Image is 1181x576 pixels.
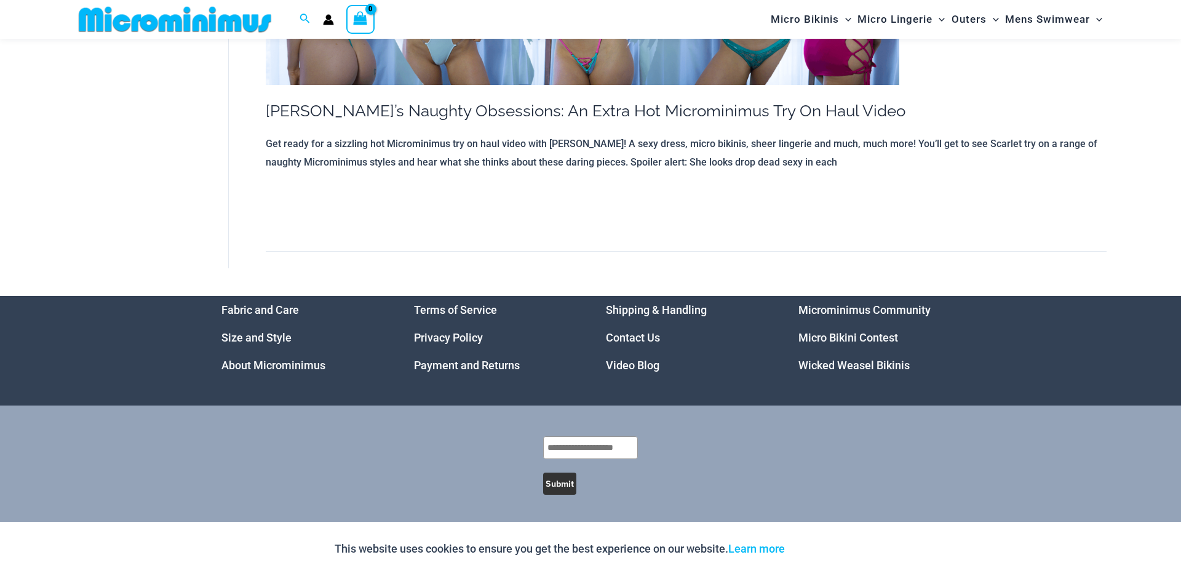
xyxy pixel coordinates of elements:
[266,135,1107,171] p: Get ready for a sizzling hot Microminimus try on haul video with [PERSON_NAME]! A sexy dress, mic...
[221,303,299,316] a: Fabric and Care
[768,4,854,35] a: Micro BikinisMenu ToggleMenu Toggle
[728,542,785,555] a: Learn more
[794,534,846,564] button: Accept
[323,14,334,25] a: Account icon link
[414,296,576,379] nav: Menu
[414,331,483,344] a: Privacy Policy
[221,296,383,379] nav: Menu
[606,296,768,379] aside: Footer Widget 3
[1005,4,1090,35] span: Mens Swimwear
[1002,4,1105,35] a: Mens SwimwearMenu ToggleMenu Toggle
[414,359,520,372] a: Payment and Returns
[857,4,932,35] span: Micro Lingerie
[266,102,905,120] a: [PERSON_NAME]’s Naughty Obsessions: An Extra Hot Microminimus Try On Haul Video
[798,331,898,344] a: Micro Bikini Contest
[414,296,576,379] aside: Footer Widget 2
[952,4,987,35] span: Outers
[766,2,1107,37] nav: Site Navigation
[606,359,659,372] a: Video Blog
[606,303,707,316] a: Shipping & Handling
[839,4,851,35] span: Menu Toggle
[221,359,325,372] a: About Microminimus
[948,4,1002,35] a: OutersMenu ToggleMenu Toggle
[221,331,292,344] a: Size and Style
[543,473,576,495] button: Submit
[798,296,960,379] aside: Footer Widget 4
[266,188,346,220] a: Watch Video
[606,331,660,344] a: Contact Us
[798,303,931,316] a: Microminimus Community
[606,296,768,379] nav: Menu
[932,4,945,35] span: Menu Toggle
[300,12,311,27] a: Search icon link
[798,359,910,372] a: Wicked Weasel Bikinis
[221,296,383,379] aside: Footer Widget 1
[414,303,497,316] a: Terms of Service
[1090,4,1102,35] span: Menu Toggle
[74,6,276,33] img: MM SHOP LOGO FLAT
[987,4,999,35] span: Menu Toggle
[854,4,948,35] a: Micro LingerieMenu ToggleMenu Toggle
[346,5,375,33] a: View Shopping Cart, empty
[798,296,960,379] nav: Menu
[335,540,785,558] p: This website uses cookies to ensure you get the best experience on our website.
[771,4,839,35] span: Micro Bikinis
